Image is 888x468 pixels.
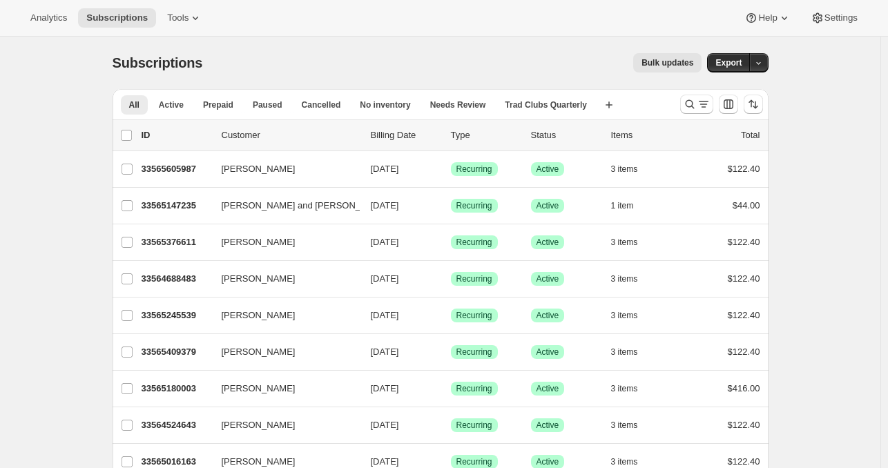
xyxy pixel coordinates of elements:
p: Customer [222,128,360,142]
span: Settings [824,12,858,23]
span: $122.40 [728,420,760,430]
span: Active [537,456,559,467]
span: Active [537,310,559,321]
span: [PERSON_NAME] and [PERSON_NAME] [222,199,389,213]
p: 33565409379 [142,345,211,359]
span: Bulk updates [641,57,693,68]
span: 3 items [611,237,638,248]
span: Active [537,383,559,394]
button: Settings [802,8,866,28]
span: 3 items [611,310,638,321]
span: [DATE] [371,456,399,467]
span: [DATE] [371,273,399,284]
div: 33564688483[PERSON_NAME][DATE]SuccessRecurringSuccessActive3 items$122.40 [142,269,760,289]
p: 33565147235 [142,199,211,213]
span: Active [537,164,559,175]
div: 33565180003[PERSON_NAME][DATE]SuccessRecurringSuccessActive3 items$416.00 [142,379,760,398]
span: Trad Clubs Quarterly [505,99,587,110]
span: [DATE] [371,237,399,247]
button: Sort the results [744,95,763,114]
button: [PERSON_NAME] [213,304,351,326]
span: All [129,99,139,110]
span: 3 items [611,420,638,431]
button: Export [707,53,750,72]
span: 1 item [611,200,634,211]
span: Recurring [456,310,492,321]
span: [DATE] [371,383,399,393]
button: [PERSON_NAME] [213,341,351,363]
span: [PERSON_NAME] [222,382,296,396]
span: Recurring [456,164,492,175]
span: Analytics [30,12,67,23]
span: Tools [167,12,189,23]
p: ID [142,128,211,142]
button: 3 items [611,233,653,252]
span: Active [537,420,559,431]
span: [DATE] [371,420,399,430]
div: 33565147235[PERSON_NAME] and [PERSON_NAME][DATE]SuccessRecurringSuccessActive1 item$44.00 [142,196,760,215]
div: 33565409379[PERSON_NAME][DATE]SuccessRecurringSuccessActive3 items$122.40 [142,342,760,362]
span: 3 items [611,273,638,284]
span: [PERSON_NAME] [222,235,296,249]
button: Create new view [598,95,620,115]
span: Active [537,237,559,248]
span: Help [758,12,777,23]
span: [DATE] [371,310,399,320]
button: Search and filter results [680,95,713,114]
span: Paused [253,99,282,110]
span: Recurring [456,237,492,248]
button: Customize table column order and visibility [719,95,738,114]
button: Help [736,8,799,28]
p: 33565245539 [142,309,211,322]
span: Subscriptions [86,12,148,23]
button: 3 items [611,416,653,435]
div: 33564524643[PERSON_NAME][DATE]SuccessRecurringSuccessActive3 items$122.40 [142,416,760,435]
span: Needs Review [430,99,486,110]
span: $122.40 [728,237,760,247]
span: [DATE] [371,200,399,211]
button: [PERSON_NAME] [213,414,351,436]
span: [DATE] [371,347,399,357]
button: [PERSON_NAME] [213,268,351,290]
span: $44.00 [733,200,760,211]
button: 1 item [611,196,649,215]
span: Recurring [456,383,492,394]
p: 33565180003 [142,382,211,396]
button: 3 items [611,269,653,289]
span: [PERSON_NAME] [222,309,296,322]
span: 3 items [611,347,638,358]
p: 33564688483 [142,272,211,286]
button: Analytics [22,8,75,28]
span: $122.40 [728,347,760,357]
span: 3 items [611,456,638,467]
span: [DATE] [371,164,399,174]
span: Recurring [456,347,492,358]
span: No inventory [360,99,410,110]
span: $122.40 [728,456,760,467]
span: 3 items [611,383,638,394]
span: [PERSON_NAME] [222,418,296,432]
button: Bulk updates [633,53,702,72]
span: Active [537,273,559,284]
span: [PERSON_NAME] [222,272,296,286]
button: [PERSON_NAME] [213,158,351,180]
span: $122.40 [728,273,760,284]
span: Cancelled [302,99,341,110]
div: 33565245539[PERSON_NAME][DATE]SuccessRecurringSuccessActive3 items$122.40 [142,306,760,325]
div: Items [611,128,680,142]
button: 3 items [611,342,653,362]
span: 3 items [611,164,638,175]
span: [PERSON_NAME] [222,345,296,359]
span: Active [159,99,184,110]
button: 3 items [611,379,653,398]
span: Recurring [456,200,492,211]
span: Active [537,347,559,358]
span: $122.40 [728,310,760,320]
span: Recurring [456,273,492,284]
span: $416.00 [728,383,760,393]
div: IDCustomerBilling DateTypeStatusItemsTotal [142,128,760,142]
span: $122.40 [728,164,760,174]
div: Type [451,128,520,142]
span: Recurring [456,456,492,467]
p: 33565376611 [142,235,211,249]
